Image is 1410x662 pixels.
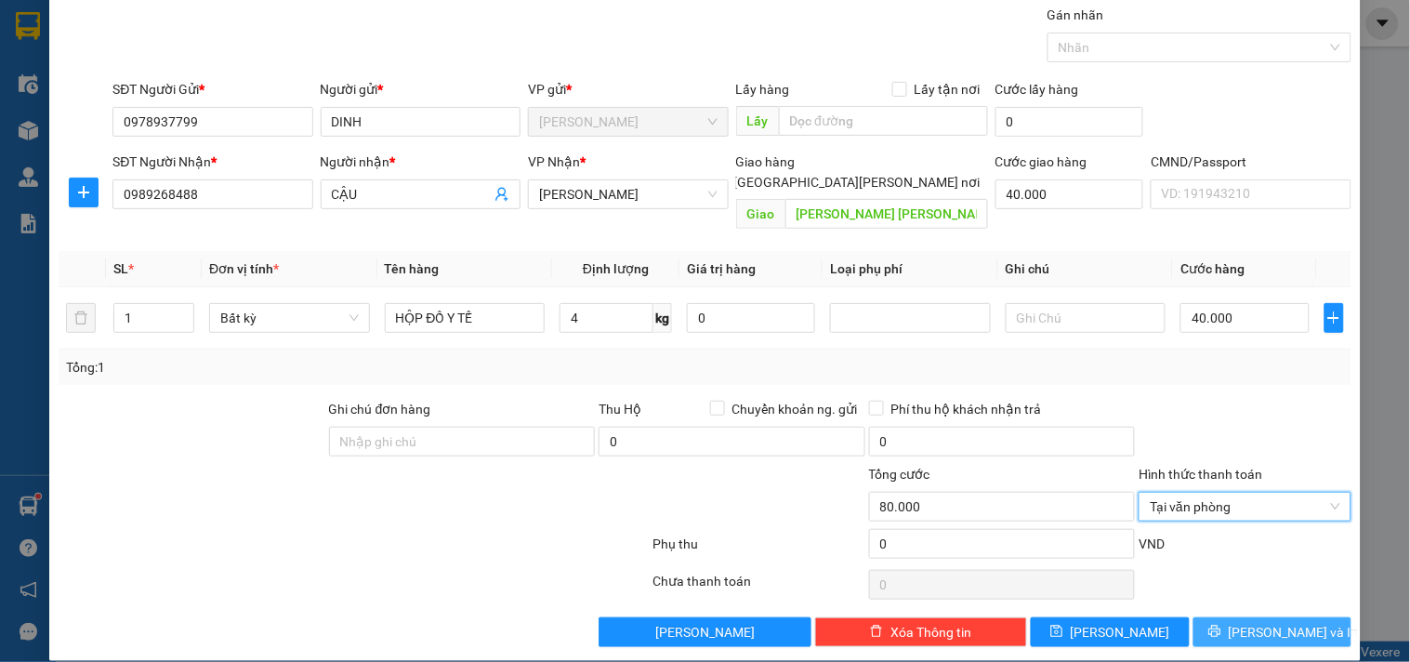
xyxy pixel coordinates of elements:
button: printer[PERSON_NAME] và In [1193,617,1351,647]
span: Cước hàng [1180,261,1245,276]
input: Cước giao hàng [995,179,1144,209]
div: VP gửi [528,79,728,99]
div: Tổng: 1 [66,357,546,377]
span: Thu Hộ [599,402,641,417]
span: Phí thu hộ khách nhận trả [884,399,1049,419]
div: Người nhận [321,152,521,172]
span: Giá trị hàng [687,261,756,276]
span: SL [113,261,128,276]
span: user-add [494,187,509,202]
div: Phụ thu [651,534,866,566]
span: close-circle [1330,501,1341,512]
li: 271 - [PERSON_NAME] Tự [PERSON_NAME][GEOGRAPHIC_DATA] - [GEOGRAPHIC_DATA][PERSON_NAME] [174,46,777,92]
span: kg [653,303,672,333]
span: Lấy [736,106,779,136]
span: Lấy hàng [736,82,790,97]
span: Đơn vị tính [209,261,279,276]
input: Cước lấy hàng [995,107,1144,137]
span: Giao hàng [736,154,796,169]
span: Giao [736,199,785,229]
span: Tổng cước [869,467,930,482]
input: Ghi Chú [1006,303,1166,333]
span: Tên hàng [385,261,440,276]
label: Cước giao hàng [995,154,1087,169]
span: [PERSON_NAME] và In [1229,622,1359,642]
span: Chuyển khoản ng. gửi [725,399,865,419]
input: VD: Bàn, Ghế [385,303,546,333]
button: save[PERSON_NAME] [1031,617,1189,647]
label: Ghi chú đơn hàng [329,402,431,417]
input: Dọc đường [785,199,988,229]
span: down [178,320,190,331]
label: Cước lấy hàng [995,82,1079,97]
label: Hình thức thanh toán [1139,467,1262,482]
div: Người gửi [321,79,521,99]
input: Ghi chú đơn hàng [329,427,596,457]
button: delete [66,303,96,333]
div: SĐT Người Gửi [112,79,312,99]
span: VP Hoàng Văn Thụ [539,180,717,208]
span: [GEOGRAPHIC_DATA][PERSON_NAME] nơi [727,172,988,192]
span: plus [70,185,98,200]
span: plus [1325,311,1343,325]
span: VND [1139,536,1165,551]
span: [PERSON_NAME] [655,622,755,642]
button: plus [69,178,99,207]
span: Xóa Thông tin [890,622,971,642]
span: Lấy tận nơi [907,79,988,99]
span: Decrease Value [173,318,193,332]
input: 0 [687,303,815,333]
span: VP Võ Chí Công [539,108,717,136]
th: Ghi chú [998,251,1174,287]
span: Increase Value [173,304,193,318]
input: Dọc đường [779,106,988,136]
span: save [1050,625,1063,640]
th: Loại phụ phí [823,251,998,287]
div: Chưa thanh toán [651,571,866,603]
span: Tại văn phòng [1150,493,1339,521]
span: VP Nhận [528,154,580,169]
img: logo.jpg [23,23,163,116]
label: Gán nhãn [1048,7,1104,22]
b: GỬI : [PERSON_NAME] [23,135,284,165]
div: SĐT Người Nhận [112,152,312,172]
button: plus [1324,303,1344,333]
span: up [178,307,190,318]
span: Định lượng [583,261,649,276]
span: [PERSON_NAME] [1071,622,1170,642]
button: [PERSON_NAME] [599,617,810,647]
span: printer [1208,625,1221,640]
div: CMND/Passport [1151,152,1351,172]
span: Bất kỳ [220,304,359,332]
span: delete [870,625,883,640]
button: deleteXóa Thông tin [815,617,1027,647]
